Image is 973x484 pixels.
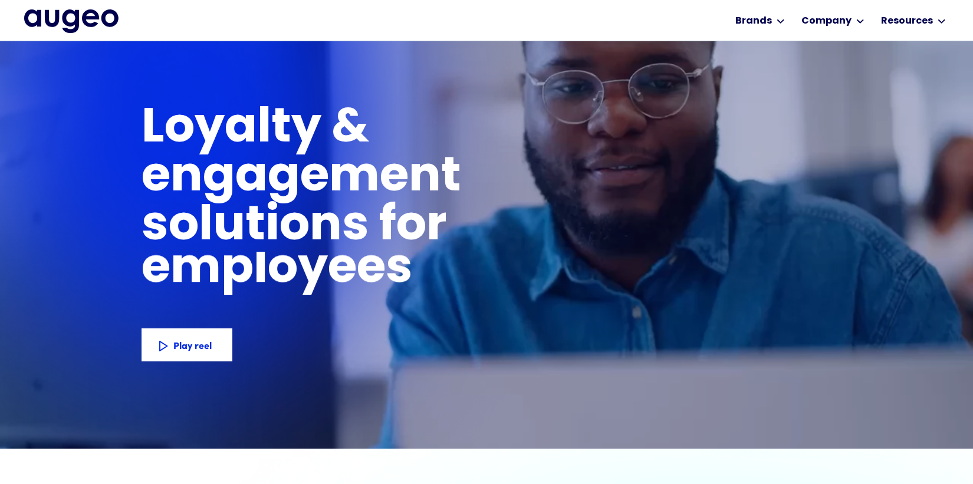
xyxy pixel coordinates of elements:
[881,14,933,28] div: Resources
[24,9,119,34] a: home
[142,105,651,252] h1: Loyalty & engagement solutions for
[142,328,232,361] a: Play reel
[801,14,852,28] div: Company
[735,14,772,28] div: Brands
[142,245,433,294] h1: employees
